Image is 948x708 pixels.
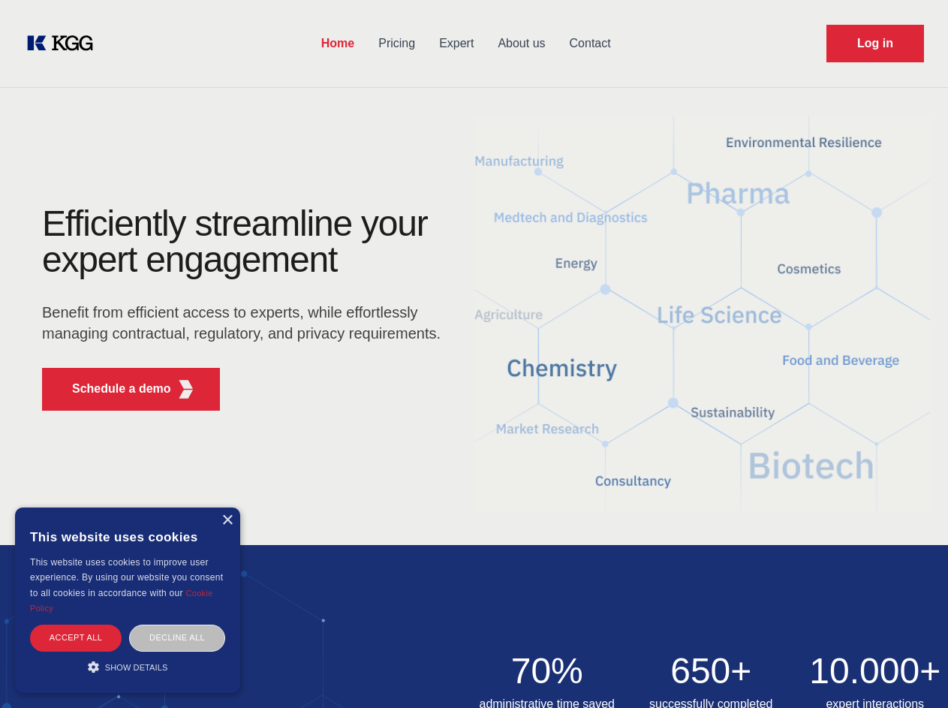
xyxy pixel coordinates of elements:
button: Schedule a demoKGG Fifth Element RED [42,368,220,411]
div: Close [221,515,233,526]
a: Pricing [366,24,427,63]
h1: Efficiently streamline your expert engagement [42,206,450,278]
p: Schedule a demo [72,380,171,398]
h2: 70% [474,653,621,689]
a: Home [309,24,366,63]
span: Show details [105,663,168,672]
div: Accept all [30,625,122,651]
p: Benefit from efficient access to experts, while effortlessly managing contractual, regulatory, an... [42,302,450,344]
span: This website uses cookies to improve user experience. By using our website you consent to all coo... [30,557,223,598]
div: Decline all [129,625,225,651]
img: KGG Fifth Element RED [474,98,931,530]
img: KGG Fifth Element RED [176,380,195,399]
a: Contact [558,24,623,63]
a: Cookie Policy [30,589,213,613]
div: Show details [30,659,225,674]
a: About us [486,24,557,63]
h2: 650+ [638,653,784,689]
a: KOL Knowledge Platform: Talk to Key External Experts (KEE) [24,32,105,56]
a: Expert [427,24,486,63]
div: This website uses cookies [30,519,225,555]
a: Request Demo [826,25,924,62]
